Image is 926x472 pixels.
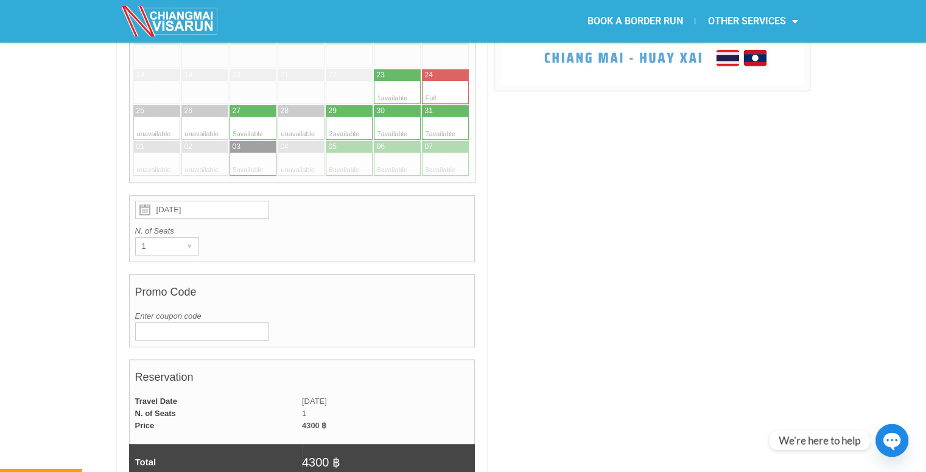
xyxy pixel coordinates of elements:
td: 4300 ฿ [302,420,475,432]
div: 20 [233,70,240,80]
div: 06 [377,142,385,152]
h4: Reservation [135,365,469,395]
a: BOOK A BORDER RUN [575,7,695,35]
td: N. of Seats [129,408,302,420]
h4: Promo Code [135,280,469,310]
div: 23 [377,70,385,80]
div: 19 [184,70,192,80]
label: Enter coupon code [135,310,469,322]
div: 27 [233,106,240,116]
div: 25 [136,106,144,116]
a: OTHER SERVICES [695,7,810,35]
div: 22 [329,70,337,80]
div: 02 [184,142,192,152]
div: 1 [136,238,175,255]
td: [DATE] [302,395,475,408]
div: 05 [329,142,337,152]
div: 18 [136,70,144,80]
div: 03 [233,142,240,152]
td: 1 [302,408,475,420]
div: 04 [281,142,289,152]
div: 31 [425,106,433,116]
div: 29 [329,106,337,116]
nav: Menu [463,7,810,35]
div: 07 [425,142,433,152]
div: 21 [281,70,289,80]
div: ▾ [181,238,198,255]
label: N. of Seats [135,225,469,237]
td: Price [129,420,302,432]
div: 26 [184,106,192,116]
div: 01 [136,142,144,152]
td: Travel Date [129,395,302,408]
div: 30 [377,106,385,116]
div: 28 [281,106,289,116]
div: 24 [425,70,433,80]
